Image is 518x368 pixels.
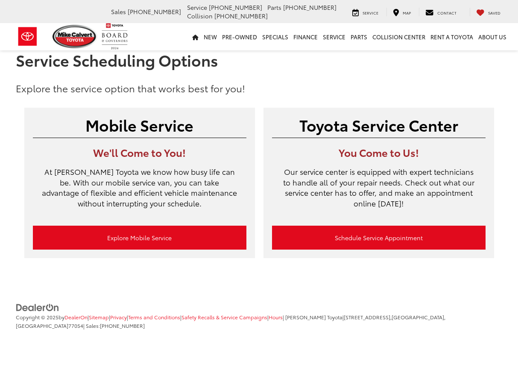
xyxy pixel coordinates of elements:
a: Hours [269,313,283,321]
h2: Toyota Service Center [272,116,486,133]
span: [PHONE_NUMBER] [209,3,262,12]
span: Contact [437,10,457,15]
a: Map [386,8,417,16]
a: New [201,23,219,50]
span: [PHONE_NUMBER] [214,12,268,20]
span: | [PERSON_NAME] Toyota [283,313,342,321]
img: DealerOn [16,303,59,312]
span: [GEOGRAPHIC_DATA], [392,313,445,321]
span: Copyright © 2025 [16,313,59,321]
h2: Mobile Service [33,116,246,133]
a: Privacy [110,313,127,321]
span: [GEOGRAPHIC_DATA] [16,322,68,329]
a: DealerOn Home Page [64,313,88,321]
span: | [127,313,180,321]
h1: Service Scheduling Options [16,51,503,68]
a: Rent a Toyota [428,23,476,50]
a: Explore Mobile Service [33,226,246,250]
a: Finance [291,23,320,50]
p: Our service center is equipped with expert technicians to handle all of your repair needs. Check ... [272,166,486,217]
span: Service [363,10,378,15]
p: Explore the service option that works best for you! [16,81,503,95]
a: Terms and Conditions [128,313,180,321]
span: [PHONE_NUMBER] [283,3,337,12]
a: Sitemap [89,313,109,321]
p: At [PERSON_NAME] Toyota we know how busy life can be. With our mobile service van, you can take a... [33,166,246,217]
a: Service [346,8,385,16]
span: Parts [267,3,281,12]
img: Mike Calvert Toyota [53,25,98,48]
a: Safety Recalls & Service Campaigns, Opens in a new tab [181,313,267,321]
span: [PHONE_NUMBER] [128,7,181,16]
a: Pre-Owned [219,23,260,50]
span: [PHONE_NUMBER] [100,322,145,329]
a: About Us [476,23,509,50]
span: | [109,313,127,321]
a: Collision Center [370,23,428,50]
span: Collision [187,12,213,20]
span: [STREET_ADDRESS], [344,313,392,321]
a: Service [320,23,348,50]
a: Schedule Service Appointment [272,226,486,250]
span: 77054 [68,322,83,329]
span: Sales [111,7,126,16]
span: Saved [488,10,500,15]
span: Map [403,10,411,15]
a: Contact [419,8,463,16]
a: Parts [348,23,370,50]
span: | [267,313,283,321]
span: | [88,313,109,321]
h3: You Come to Us! [272,147,486,158]
h3: We'll Come to You! [33,147,246,158]
span: | [180,313,267,321]
a: My Saved Vehicles [470,8,507,16]
span: by [59,313,88,321]
span: | Sales: [83,322,145,329]
a: DealerOn [16,303,59,311]
a: Specials [260,23,291,50]
img: Toyota [12,23,44,50]
a: Home [190,23,201,50]
span: Service [187,3,207,12]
